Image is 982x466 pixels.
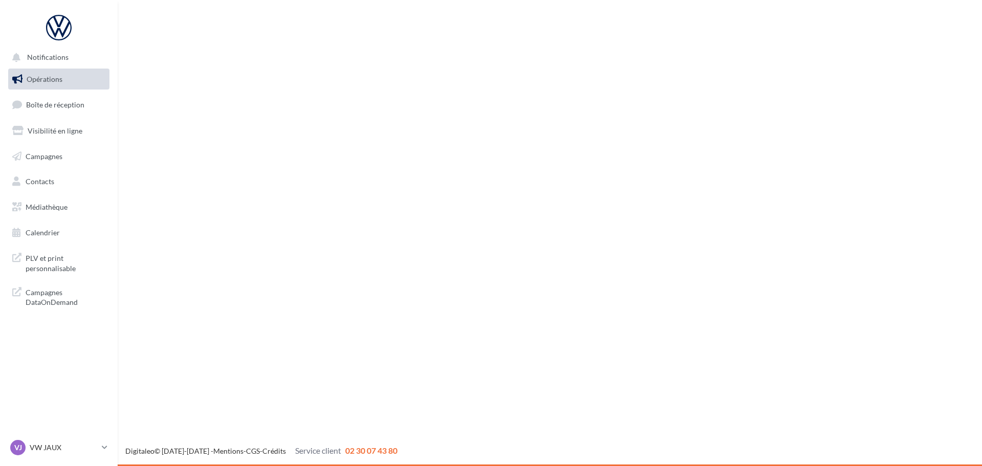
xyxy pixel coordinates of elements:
[26,151,62,160] span: Campagnes
[125,447,154,455] a: Digitaleo
[8,438,109,457] a: VJ VW JAUX
[26,177,54,186] span: Contacts
[6,69,111,90] a: Opérations
[6,196,111,218] a: Médiathèque
[6,281,111,312] a: Campagnes DataOnDemand
[26,285,105,307] span: Campagnes DataOnDemand
[125,447,397,455] span: © [DATE]-[DATE] - - -
[6,171,111,192] a: Contacts
[26,203,68,211] span: Médiathèque
[6,120,111,142] a: Visibilité en ligne
[6,222,111,243] a: Calendrier
[28,126,82,135] span: Visibilité en ligne
[6,146,111,167] a: Campagnes
[14,442,22,453] span: VJ
[26,228,60,237] span: Calendrier
[26,100,84,109] span: Boîte de réception
[6,247,111,277] a: PLV et print personnalisable
[246,447,260,455] a: CGS
[295,446,341,455] span: Service client
[213,447,243,455] a: Mentions
[345,446,397,455] span: 02 30 07 43 80
[27,75,62,83] span: Opérations
[6,94,111,116] a: Boîte de réception
[30,442,98,453] p: VW JAUX
[26,251,105,273] span: PLV et print personnalisable
[27,53,69,62] span: Notifications
[262,447,286,455] a: Crédits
